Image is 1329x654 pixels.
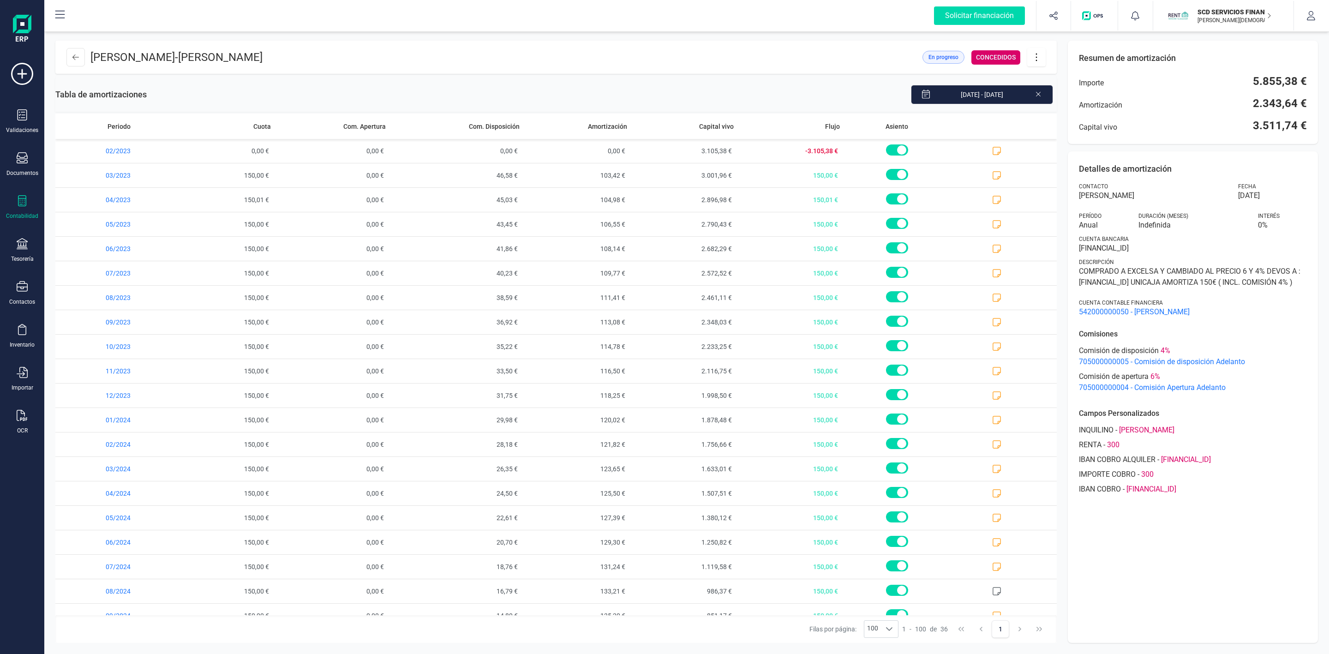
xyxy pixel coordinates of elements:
[55,408,168,432] span: 01/2024
[737,481,844,505] span: 150,00 €
[1079,345,1159,356] span: Comisión de disposición
[108,122,131,131] span: Periodo
[930,624,937,634] span: de
[275,261,389,285] span: 0,00 €
[737,408,844,432] span: 150,00 €
[992,620,1009,638] button: Page 1
[1119,425,1174,436] span: [PERSON_NAME]
[1079,235,1129,243] span: Cuenta bancaria
[631,555,737,579] span: 1.119,58 €
[1138,220,1247,231] span: Indefinida
[275,432,389,456] span: 0,00 €
[631,212,737,236] span: 2.790,43 €
[55,310,168,334] span: 09/2023
[1238,190,1260,201] span: [DATE]
[1164,1,1282,30] button: SCSCD SERVICIOS FINANCIEROS SL[PERSON_NAME][DEMOGRAPHIC_DATA][DEMOGRAPHIC_DATA]
[523,286,631,310] span: 111,41 €
[1079,469,1307,480] div: -
[168,555,275,579] span: 150,00 €
[168,506,275,530] span: 150,00 €
[275,212,389,236] span: 0,00 €
[469,122,520,131] span: Com. Disposición
[275,530,389,554] span: 0,00 €
[1079,122,1117,133] span: Capital vivo
[275,481,389,505] span: 0,00 €
[55,335,168,359] span: 10/2023
[737,579,844,603] span: 150,00 €
[631,481,737,505] span: 1.507,51 €
[737,359,844,383] span: 150,00 €
[631,604,737,628] span: 851,17 €
[523,432,631,456] span: 121,82 €
[1079,371,1149,382] span: Comisión de apertura
[90,50,263,65] p: [PERSON_NAME] -
[55,530,168,554] span: 06/2024
[1161,454,1211,465] span: [FINANCIAL_ID]
[631,432,737,456] span: 1.756,66 €
[631,457,737,481] span: 1.633,01 €
[1079,258,1114,266] span: Descripción
[275,139,389,163] span: 0,00 €
[168,286,275,310] span: 150,00 €
[1079,356,1307,367] span: 705000000005 - Comisión de disposición Adelanto
[275,310,389,334] span: 0,00 €
[631,237,737,261] span: 2.682,29 €
[55,481,168,505] span: 04/2024
[886,122,908,131] span: Asiento
[389,261,524,285] span: 40,23 €
[1197,7,1271,17] p: SCD SERVICIOS FINANCIEROS SL
[168,457,275,481] span: 150,00 €
[523,335,631,359] span: 114,78 €
[389,335,524,359] span: 35,22 €
[1079,469,1136,480] span: IMPORTE COBRO
[523,506,631,530] span: 127,39 €
[1079,484,1307,495] div: -
[55,604,168,628] span: 09/2024
[902,624,948,634] div: -
[737,237,844,261] span: 150,00 €
[1079,243,1307,254] span: [FINANCIAL_ID]
[275,555,389,579] span: 0,00 €
[55,457,168,481] span: 03/2024
[253,122,271,131] span: Cuota
[523,457,631,481] span: 123,65 €
[864,621,881,637] span: 100
[168,188,275,212] span: 150,01 €
[275,408,389,432] span: 0,00 €
[275,286,389,310] span: 0,00 €
[1141,469,1154,480] span: 300
[168,212,275,236] span: 150,00 €
[737,457,844,481] span: 150,00 €
[523,481,631,505] span: 125,50 €
[6,212,38,220] div: Contabilidad
[1079,266,1307,288] span: COMPRADO A EXCELSA Y CAMBIADO AL PRECIO 6 Y 4% DEVOS A : [FINANCIAL_ID] UNICAJA AMORTIZA 150€ ( I...
[1079,299,1163,306] span: Cuenta contable financiera
[389,212,524,236] span: 43,45 €
[389,408,524,432] span: 29,98 €
[1079,100,1122,111] span: Amortización
[55,579,168,603] span: 08/2024
[1079,78,1104,89] span: Importe
[523,579,631,603] span: 133,21 €
[737,163,844,187] span: 150,00 €
[737,139,844,163] span: -3.105,38 €
[55,506,168,530] span: 05/2024
[902,624,906,634] span: 1
[1077,1,1112,30] button: Logo de OPS
[1253,96,1307,111] span: 2.343,64 €
[631,359,737,383] span: 2.116,75 €
[923,1,1036,30] button: Solicitar financiación
[1258,220,1307,231] span: 0 %
[1079,408,1307,419] p: Campos Personalizados
[275,335,389,359] span: 0,00 €
[631,261,737,285] span: 2.572,52 €
[389,432,524,456] span: 28,18 €
[389,237,524,261] span: 41,86 €
[168,604,275,628] span: 150,00 €
[1150,371,1160,382] span: 6 %
[389,457,524,481] span: 26,35 €
[168,432,275,456] span: 150,00 €
[1138,212,1188,220] span: Duración (MESES)
[389,384,524,408] span: 31,75 €
[1079,183,1108,190] span: Contacto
